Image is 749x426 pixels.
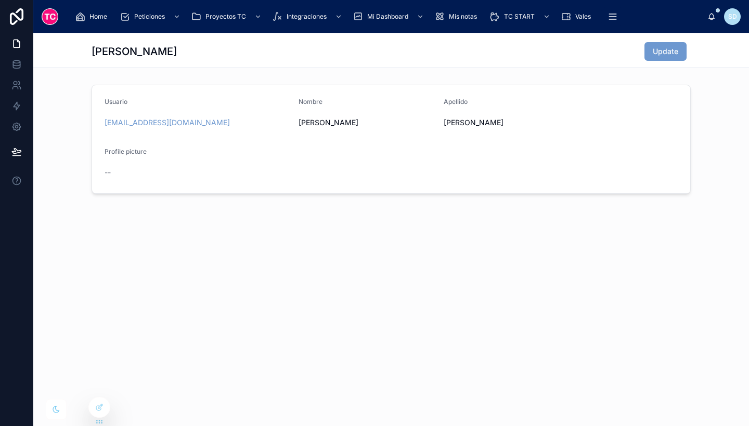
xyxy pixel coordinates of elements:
span: Mis notas [449,12,477,21]
span: Proyectos TC [205,12,246,21]
a: Vales [558,7,598,26]
span: Home [89,12,107,21]
a: Proyectos TC [188,7,267,26]
span: -- [105,167,111,178]
span: Usuario [105,98,127,105]
a: Mis notas [431,7,484,26]
span: Update [653,46,678,57]
a: Peticiones [117,7,186,26]
h1: [PERSON_NAME] [92,44,177,59]
span: [PERSON_NAME] [444,117,581,128]
div: scrollable content [67,5,707,28]
span: TC START [504,12,535,21]
span: SD [728,12,737,21]
span: Integraciones [287,12,327,21]
span: Vales [575,12,591,21]
span: Nombre [299,98,322,105]
span: [PERSON_NAME] [299,117,436,128]
a: [EMAIL_ADDRESS][DOMAIN_NAME] [105,117,230,128]
a: Home [72,7,114,26]
button: Update [644,42,687,61]
span: Profile picture [105,148,147,155]
span: Apellido [444,98,468,105]
a: Mi Dashboard [350,7,429,26]
img: App logo [42,8,58,25]
a: Integraciones [269,7,347,26]
a: TC START [486,7,556,26]
span: Peticiones [134,12,165,21]
span: Mi Dashboard [367,12,408,21]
